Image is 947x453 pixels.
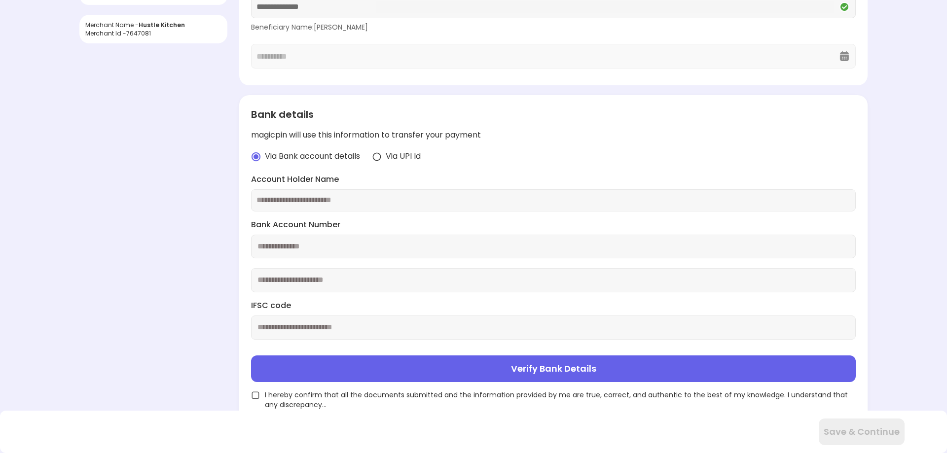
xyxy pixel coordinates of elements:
[265,390,856,410] span: I hereby confirm that all the documents submitted and the information provided by me are true, co...
[819,418,905,445] button: Save & Continue
[251,152,261,162] img: radio
[386,151,421,162] span: Via UPI Id
[838,1,850,13] img: Q2VREkDUCX-Nh97kZdnvclHTixewBtwTiuomQU4ttMKm5pUNxe9W_NURYrLCGq_Mmv0UDstOKswiepyQhkhj-wqMpwXa6YfHU...
[265,151,360,162] span: Via Bank account details
[139,21,185,29] span: Hustle Kitchen
[251,107,856,122] div: Bank details
[251,130,856,141] div: magicpin will use this information to transfer your payment
[251,300,856,312] label: IFSC code
[251,355,856,382] button: Verify Bank Details
[85,29,221,37] div: Merchant Id - 7647081
[372,152,382,162] img: radio
[251,219,856,231] label: Bank Account Number
[85,21,221,29] div: Merchant Name -
[251,391,260,400] img: unchecked
[251,22,856,32] div: Beneficiary Name: [PERSON_NAME]
[251,174,856,185] label: Account Holder Name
